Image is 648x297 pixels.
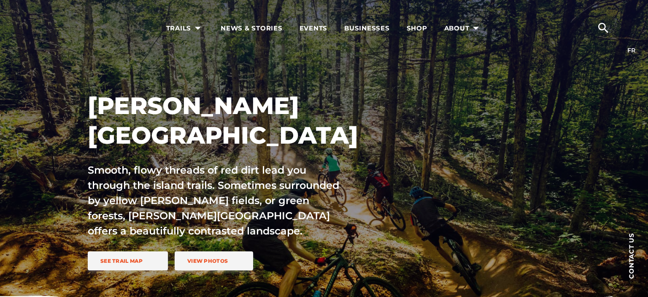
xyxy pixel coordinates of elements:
ion-icon: arrow dropdown [470,22,482,34]
span: Trails [166,24,204,33]
ion-icon: search [597,21,610,35]
a: View Photos trail icon [175,251,253,270]
p: Smooth, flowy threads of red dirt lead you through the island trails. Sometimes surrounded by yel... [88,163,344,239]
ion-icon: arrow dropdown [192,22,204,34]
h1: [PERSON_NAME][GEOGRAPHIC_DATA] [88,91,400,150]
span: See Trail Map [100,258,143,264]
span: Contact us [628,233,634,279]
span: Shop [407,24,427,33]
span: Events [300,24,328,33]
span: Businesses [344,24,390,33]
a: Contact us [614,220,648,292]
span: View Photos [187,258,228,264]
span: News & Stories [221,24,283,33]
span: About [444,24,482,33]
a: See Trail Map trail icon [88,251,168,270]
a: FR [627,46,635,54]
